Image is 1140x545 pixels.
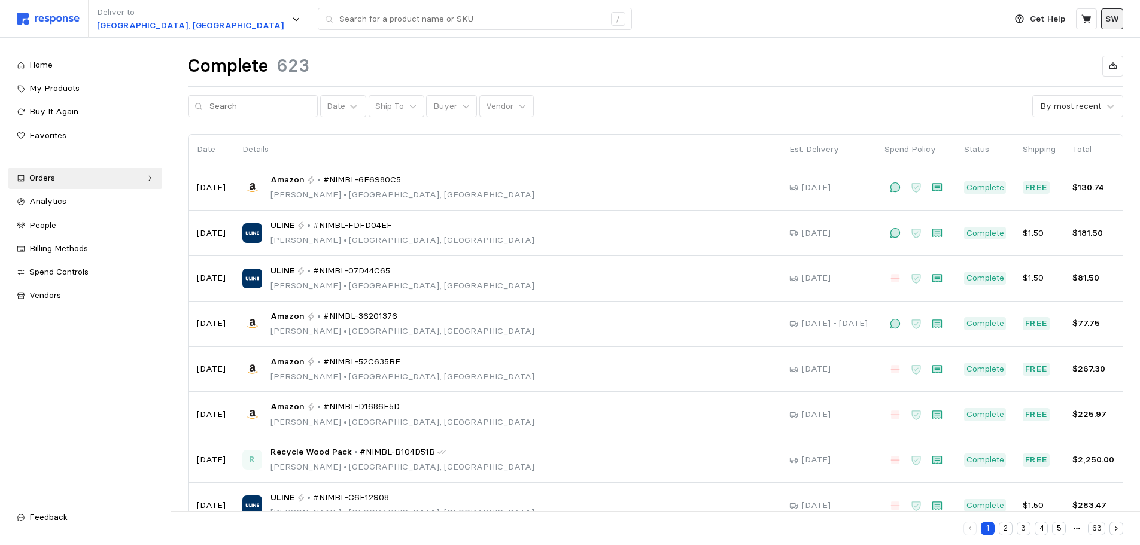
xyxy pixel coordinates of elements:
p: • [317,310,321,323]
p: • [307,264,311,278]
p: Complete [966,453,1004,467]
p: Complete [966,317,1004,330]
a: Spend Controls [8,261,162,283]
a: Home [8,54,162,76]
p: [GEOGRAPHIC_DATA], [GEOGRAPHIC_DATA] [97,19,284,32]
p: [DATE] [802,499,831,512]
p: Status [964,143,1006,156]
span: Favorites [29,130,66,141]
p: [DATE] [197,272,226,285]
p: Complete [966,363,1004,376]
p: • [317,355,321,369]
p: $81.50 [1072,272,1114,285]
span: • [341,507,349,517]
p: • [307,491,311,504]
p: [DATE] [802,181,831,194]
p: $2,250.00 [1072,453,1114,467]
button: Get Help [1008,8,1072,31]
p: [DATE] [802,453,831,467]
span: #NIMBL-B104D51B [360,446,435,459]
p: Free [1025,408,1048,421]
p: • [317,173,321,187]
span: Vendors [29,290,61,300]
span: Home [29,59,53,70]
a: Analytics [8,191,162,212]
p: [PERSON_NAME] [GEOGRAPHIC_DATA], [GEOGRAPHIC_DATA] [270,188,534,202]
p: [DATE] [802,363,831,376]
button: Feedback [8,507,162,528]
span: ULINE [270,264,294,278]
div: / [611,12,625,26]
span: My Products [29,83,80,93]
span: • [341,325,349,336]
p: Complete [966,227,1004,240]
span: Amazon [270,400,305,413]
p: • [307,219,311,232]
img: Amazon [242,313,262,333]
p: $77.75 [1072,317,1114,330]
span: ULINE [270,491,294,504]
span: Recycle Wood Pack [242,450,262,470]
p: $130.74 [1072,181,1114,194]
p: Spend Policy [884,143,947,156]
span: Amazon [270,355,305,369]
p: [DATE] [197,363,226,376]
input: Search for a product name or SKU [339,8,604,30]
span: #NIMBL-52C635BE [323,355,400,369]
p: $267.30 [1072,363,1114,376]
div: By most recent [1040,100,1101,112]
button: 3 [1017,522,1030,535]
button: 4 [1035,522,1048,535]
button: SW [1101,8,1123,29]
p: [PERSON_NAME] [GEOGRAPHIC_DATA], [GEOGRAPHIC_DATA] [270,325,534,338]
p: $1.50 [1023,272,1056,285]
a: Buy It Again [8,101,162,123]
p: [DATE] [197,453,226,467]
p: [DATE] [197,227,226,240]
span: Spend Controls [29,266,89,277]
p: $1.50 [1023,499,1056,512]
p: Buyer [433,100,457,113]
button: Vendor [479,95,534,118]
a: Billing Methods [8,238,162,260]
p: [DATE] [802,408,831,421]
p: • [354,446,358,459]
p: [DATE] [197,408,226,421]
a: People [8,215,162,236]
button: 2 [999,522,1013,535]
p: Free [1025,363,1048,376]
p: Vendor [486,100,513,113]
span: • [341,189,349,200]
span: • [341,280,349,291]
p: Free [1025,453,1048,467]
p: [DATE] [197,317,226,330]
p: Shipping [1023,143,1056,156]
p: Details [242,143,773,156]
p: Total [1072,143,1114,156]
p: Deliver to [97,6,284,19]
img: Amazon [242,178,262,197]
button: 1 [981,522,995,535]
h1: 623 [276,54,309,78]
p: [PERSON_NAME] [GEOGRAPHIC_DATA], [GEOGRAPHIC_DATA] [270,416,534,429]
p: Ship To [375,100,404,113]
div: Orders [29,172,141,185]
button: Ship To [369,95,424,118]
p: Complete [966,499,1004,512]
span: • [341,371,349,382]
p: [PERSON_NAME] [GEOGRAPHIC_DATA], [GEOGRAPHIC_DATA] [270,234,534,247]
span: ULINE [270,219,294,232]
p: [DATE] [802,227,831,240]
img: ULINE [242,269,262,288]
p: SW [1105,13,1119,26]
button: 5 [1052,522,1066,535]
a: Vendors [8,285,162,306]
span: • [341,461,349,472]
img: ULINE [242,223,262,243]
img: Amazon [242,404,262,424]
span: #NIMBL-36201376 [323,310,397,323]
span: • [341,416,349,427]
span: Buy It Again [29,106,78,117]
span: Analytics [29,196,66,206]
button: 63 [1088,522,1105,535]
